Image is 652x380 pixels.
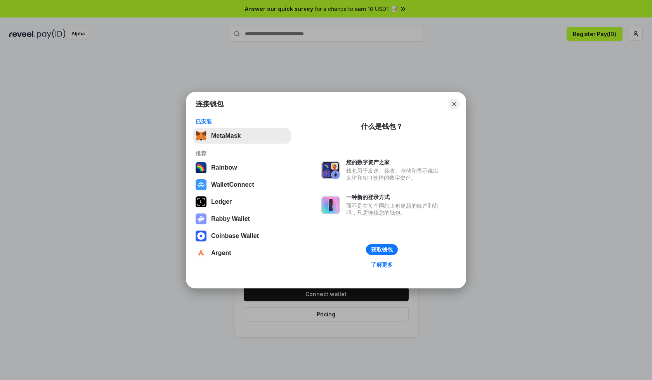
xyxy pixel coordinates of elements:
[361,122,403,131] div: 什么是钱包？
[196,231,206,241] img: svg+xml,%3Csvg%20width%3D%2228%22%20height%3D%2228%22%20viewBox%3D%220%200%2028%2028%22%20fill%3D...
[211,250,231,257] div: Argent
[196,248,206,259] img: svg+xml,%3Csvg%20width%3D%2228%22%20height%3D%2228%22%20viewBox%3D%220%200%2028%2028%22%20fill%3D...
[196,150,288,157] div: 推荐
[193,211,291,227] button: Rabby Wallet
[196,118,288,125] div: 已安装
[346,159,442,166] div: 您的数字资产之家
[193,228,291,244] button: Coinbase Wallet
[321,196,340,214] img: svg+xml,%3Csvg%20xmlns%3D%22http%3A%2F%2Fwww.w3.org%2F2000%2Fsvg%22%20fill%3D%22none%22%20viewBox...
[196,196,206,207] img: svg+xml,%3Csvg%20xmlns%3D%22http%3A%2F%2Fwww.w3.org%2F2000%2Fsvg%22%20width%3D%2228%22%20height%3...
[193,194,291,210] button: Ledger
[193,177,291,193] button: WalletConnect
[211,132,241,139] div: MetaMask
[211,215,250,222] div: Rabby Wallet
[211,164,237,171] div: Rainbow
[211,233,259,239] div: Coinbase Wallet
[193,160,291,175] button: Rainbow
[346,194,442,201] div: 一种新的登录方式
[196,213,206,224] img: svg+xml,%3Csvg%20xmlns%3D%22http%3A%2F%2Fwww.w3.org%2F2000%2Fsvg%22%20fill%3D%22none%22%20viewBox...
[211,198,232,205] div: Ledger
[449,99,460,109] button: Close
[366,244,398,255] button: 获取钱包
[366,260,397,270] a: 了解更多
[346,167,442,181] div: 钱包用于发送、接收、存储和显示像以太坊和NFT这样的数字资产。
[371,261,393,268] div: 了解更多
[321,161,340,179] img: svg+xml,%3Csvg%20xmlns%3D%22http%3A%2F%2Fwww.w3.org%2F2000%2Fsvg%22%20fill%3D%22none%22%20viewBox...
[196,99,224,109] h1: 连接钱包
[371,246,393,253] div: 获取钱包
[196,162,206,173] img: svg+xml,%3Csvg%20width%3D%22120%22%20height%3D%22120%22%20viewBox%3D%220%200%20120%20120%22%20fil...
[346,202,442,216] div: 而不是在每个网站上创建新的账户和密码，只需连接您的钱包。
[193,245,291,261] button: Argent
[196,130,206,141] img: svg+xml,%3Csvg%20fill%3D%22none%22%20height%3D%2233%22%20viewBox%3D%220%200%2035%2033%22%20width%...
[196,179,206,190] img: svg+xml,%3Csvg%20width%3D%2228%22%20height%3D%2228%22%20viewBox%3D%220%200%2028%2028%22%20fill%3D...
[193,128,291,144] button: MetaMask
[211,181,254,188] div: WalletConnect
